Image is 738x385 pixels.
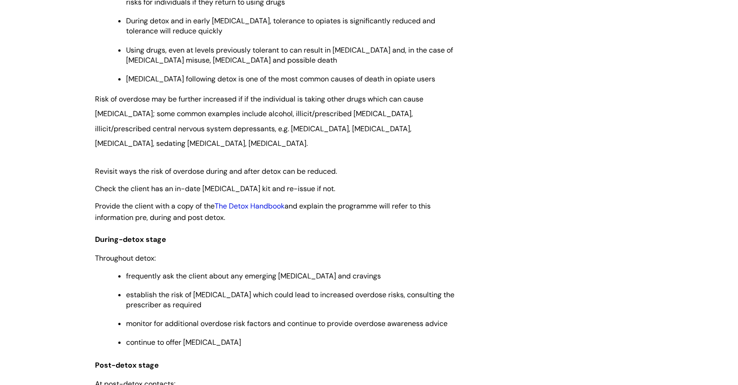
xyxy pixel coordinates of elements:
span: continue to offer [MEDICAL_DATA] [126,337,241,347]
span: During detox and in early [MEDICAL_DATA], tolerance to opiates is significantly reduced and toler... [126,16,435,36]
span: establish the risk of [MEDICAL_DATA] which could lead to increased overdose risks, consulting the... [126,290,454,310]
span: During-detox stage [95,235,166,244]
span: Check the client has an in-date [MEDICAL_DATA] kit and re-issue if not. [95,184,335,193]
span: monitor for additional overdose risk factors and continue to provide overdose awareness advice [126,319,448,328]
span: Throughout detox: [95,253,156,263]
span: [MEDICAL_DATA] following detox is one of the most common causes of death in opiate users [126,74,435,84]
span: Post-detox stage [95,360,159,370]
span: Using drugs, even at levels previously tolerant to can result in [MEDICAL_DATA] and, in the case ... [126,45,453,65]
span: frequently ask the client about any emerging [MEDICAL_DATA] and cravings [126,271,381,281]
span: Revisit ways the risk of overdose during and after detox can be reduced. [95,166,337,176]
span: Provide the client with a copy of the and explain the programme will refer to this information pr... [95,201,431,222]
a: The Detox Handbook [215,201,285,211]
span: Risk of overdose may be further increased if if the individual is taking other drugs which can ca... [95,94,423,148]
